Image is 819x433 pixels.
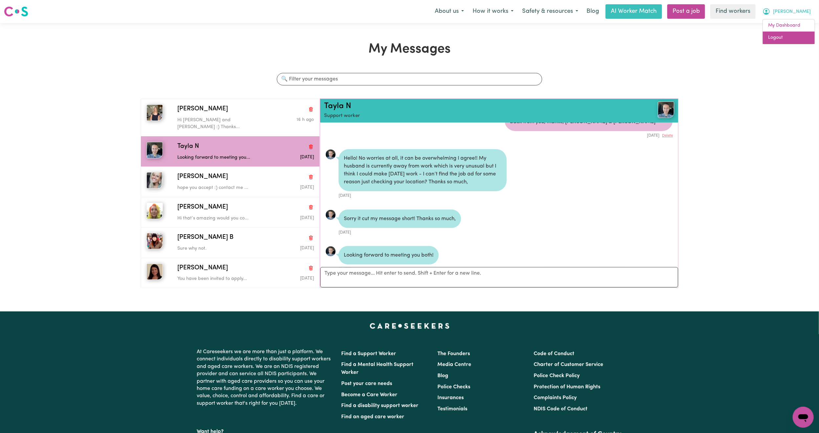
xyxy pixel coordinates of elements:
p: Hi that’s amazing would you co... [177,215,268,222]
a: The Founders [437,351,470,356]
a: View Tayla N's profile [325,246,336,257]
a: Find a Mental Health Support Worker [341,362,413,375]
a: Complaints Policy [534,395,577,400]
a: Tayla N [324,102,351,110]
a: Code of Conduct [534,351,575,356]
a: NDIS Code of Conduct [534,406,588,412]
button: Shaaron Andreina M[PERSON_NAME]Delete conversationYou have been invited to apply...Message sent o... [141,258,320,288]
div: My Account [763,19,815,44]
a: Police Checks [437,384,470,390]
a: Find a disability support worker [341,403,418,408]
span: Message sent on August 1, 2025 [300,246,314,250]
div: [DATE] [339,191,507,199]
a: Testimonials [437,406,467,412]
button: Delete conversation [308,203,314,212]
a: Careseekers home page [370,323,450,329]
a: Become a Care Worker [341,392,397,398]
button: Safety & resources [518,5,583,18]
div: Looking forward to meeting you both! [339,246,439,264]
a: Post your care needs [341,381,392,386]
img: Bianca T [146,104,163,121]
span: Message sent on September 1, 2025 [300,155,314,159]
p: hope you accept :) contact me ... [177,184,268,192]
div: [DATE] [339,228,461,236]
div: Hello! No worries at all, it can be overwhelming I agree!! My husband is currently away from work... [339,149,507,191]
button: Delete conversation [308,173,314,181]
img: 8F2F28176FF237AC261FB56AAEA3D3C2_avatar_blob [325,210,336,220]
a: Insurances [437,395,464,400]
a: Careseekers logo [4,4,28,19]
span: Message sent on August 4, 2025 [300,185,314,190]
span: Message sent on July 3, 2025 [300,276,314,281]
span: [PERSON_NAME] [177,172,228,182]
div: [DATE] [339,264,439,272]
img: Shaaron Andreina M [146,263,163,280]
img: 8F2F28176FF237AC261FB56AAEA3D3C2_avatar_blob [325,149,336,160]
button: Delete conversation [308,105,314,113]
h1: My Messages [141,41,679,57]
button: Kritika B[PERSON_NAME] BDelete conversationSure why not.Message sent on August 1, 2025 [141,227,320,258]
a: Blog [583,4,603,19]
p: Hi [PERSON_NAME] and [PERSON_NAME] :) Thanks... [177,117,268,131]
span: Tayla N [177,142,199,151]
a: Post a job [667,4,705,19]
img: Careseekers logo [4,6,28,17]
a: AI Worker Match [606,4,662,19]
a: Police Check Policy [534,373,580,378]
a: My Dashboard [763,19,815,32]
img: Tayla N [146,142,163,158]
input: 🔍 Filter your messages [277,73,542,85]
button: How it works [468,5,518,18]
p: Sure why not. [177,245,268,252]
img: 8F2F28176FF237AC261FB56AAEA3D3C2_avatar_blob [325,246,336,257]
a: Find a Support Worker [341,351,396,356]
button: Delete [662,133,673,139]
button: Julia B[PERSON_NAME]Delete conversationhope you accept :) contact me ...Message sent on August 4,... [141,167,320,197]
img: View Tayla N's profile [658,102,674,118]
button: Bianca T[PERSON_NAME]Delete conversationHi [PERSON_NAME] and [PERSON_NAME] :) Thanks...Message se... [141,99,320,136]
button: Delete conversation [308,142,314,151]
button: Delete conversation [308,264,314,272]
a: Blog [437,373,448,378]
span: [PERSON_NAME] [773,8,811,15]
a: View Tayla N's profile [325,149,336,160]
span: [PERSON_NAME] [177,263,228,273]
a: Media Centre [437,362,471,367]
a: View Tayla N's profile [325,210,336,220]
span: [PERSON_NAME] B [177,233,233,242]
a: Protection of Human Rights [534,384,601,390]
span: Message sent on September 2, 2025 [297,118,314,122]
a: Find an aged care worker [341,414,404,420]
a: Charter of Customer Service [534,362,604,367]
span: Message sent on August 4, 2025 [300,216,314,220]
div: [DATE] [505,131,673,139]
button: My Account [758,5,815,18]
img: Julia B [146,172,163,189]
iframe: Button to launch messaging window, conversation in progress [793,407,814,428]
a: Logout [763,32,815,44]
span: [PERSON_NAME] [177,203,228,212]
img: Kritika B [146,233,163,249]
button: Antonia P[PERSON_NAME]Delete conversationHi that’s amazing would you co...Message sent on August ... [141,197,320,227]
img: Antonia P [146,203,163,219]
p: At Careseekers we are more than just a platform. We connect individuals directly to disability su... [197,346,333,410]
button: Tayla NTayla NDelete conversationLooking forward to meeting you...Message sent on September 1, 2025 [141,136,320,167]
a: Tayla N [616,102,675,118]
button: Delete conversation [308,234,314,242]
p: Support worker [324,112,616,120]
span: [PERSON_NAME] [177,104,228,114]
div: Sorry it cut my message short! Thanks so much, [339,210,461,228]
a: Find workers [710,4,756,19]
button: About us [431,5,468,18]
p: Looking forward to meeting you... [177,154,268,161]
p: You have been invited to apply... [177,275,268,283]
